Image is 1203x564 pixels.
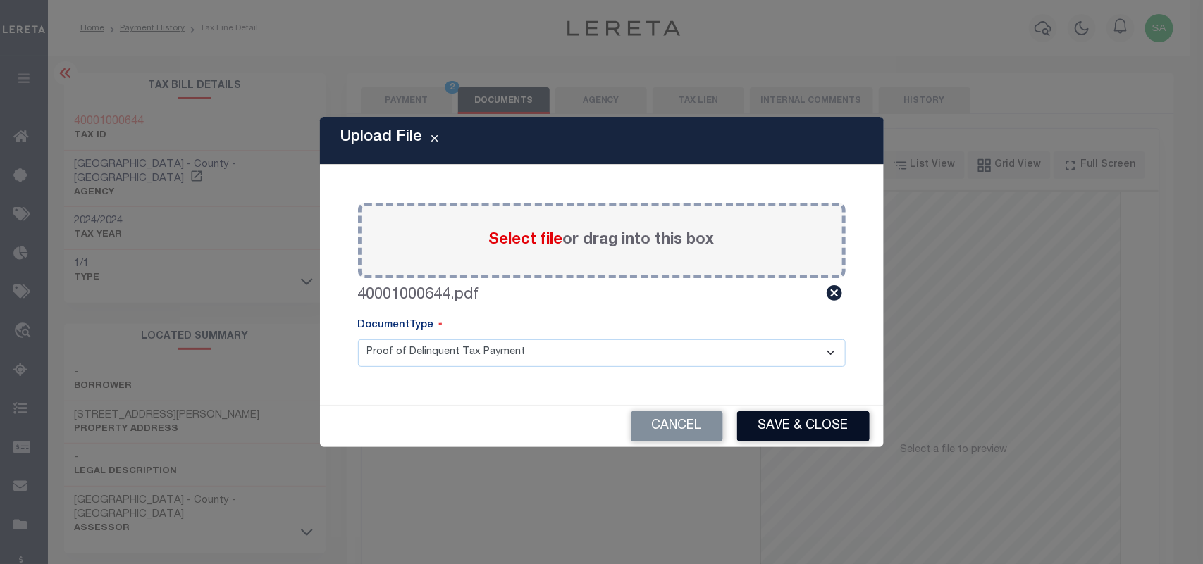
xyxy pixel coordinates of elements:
[489,229,715,252] label: or drag into this box
[423,132,448,149] button: Close
[358,318,443,334] label: DocumentType
[489,232,563,248] span: Select file
[737,411,870,441] button: Save & Close
[341,128,423,146] h5: Upload File
[631,411,723,441] button: Cancel
[358,284,479,307] label: 40001000644.pdf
